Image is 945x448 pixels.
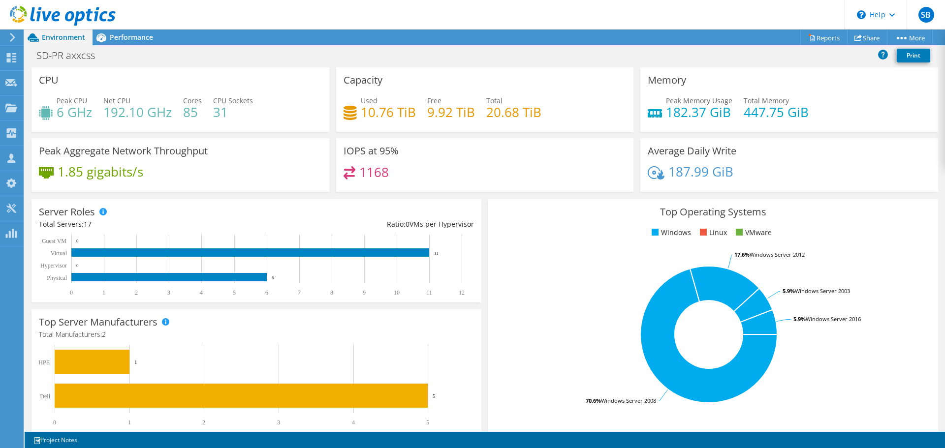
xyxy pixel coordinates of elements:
text: 9 [363,289,366,296]
text: 11 [426,289,432,296]
tspan: Windows Server 2008 [601,397,656,404]
span: SB [918,7,934,23]
text: Dell [40,393,50,400]
h3: Average Daily Write [648,146,736,156]
text: 5 [233,289,236,296]
text: Hypervisor [40,262,67,269]
span: Peak CPU [57,96,87,105]
h4: 1.85 gigabits/s [58,166,143,177]
span: Free [427,96,441,105]
h3: Memory [648,75,686,86]
text: 4 [352,419,355,426]
tspan: 5.9% [793,315,806,323]
h4: 31 [213,107,253,118]
text: 0 [53,419,56,426]
tspan: Windows Server 2012 [750,251,805,258]
text: 4 [200,289,203,296]
h4: 85 [183,107,202,118]
text: 2 [202,419,205,426]
text: 0 [70,289,73,296]
h4: Total Manufacturers: [39,329,474,340]
span: 2 [102,329,106,339]
div: Ratio: VMs per Hypervisor [256,219,474,230]
div: Total Servers: [39,219,256,230]
tspan: 70.6% [586,397,601,404]
text: 5 [433,393,436,399]
text: 0 [76,263,79,268]
text: 10 [394,289,400,296]
span: Used [361,96,378,105]
span: Cores [183,96,202,105]
span: Total Memory [744,96,789,105]
text: 0 [76,239,79,243]
h3: CPU [39,75,59,86]
h4: 10.76 TiB [361,107,416,118]
a: Print [897,49,930,62]
h3: Top Server Manufacturers [39,317,157,328]
text: 1 [128,419,131,426]
h4: 192.10 GHz [103,107,172,118]
text: 3 [167,289,170,296]
tspan: 5.9% [783,287,795,295]
a: More [887,30,933,45]
text: 1 [102,289,105,296]
span: 17 [84,219,92,229]
h3: IOPS at 95% [344,146,399,156]
li: Windows [649,227,691,238]
text: Virtual [51,250,67,257]
li: Linux [697,227,727,238]
text: Guest VM [42,238,66,244]
h3: Peak Aggregate Network Throughput [39,146,208,156]
text: 12 [459,289,465,296]
text: HPE [38,359,50,366]
span: Peak Memory Usage [666,96,732,105]
a: Project Notes [27,434,84,446]
h3: Capacity [344,75,382,86]
text: 6 [265,289,268,296]
text: 3 [277,419,280,426]
h1: SD-PR axxcss [32,50,110,61]
h4: 187.99 GiB [668,166,733,177]
h4: 6 GHz [57,107,92,118]
li: VMware [733,227,772,238]
h3: Server Roles [39,207,95,217]
tspan: Windows Server 2016 [806,315,861,323]
h4: 9.92 TiB [427,107,475,118]
tspan: Windows Server 2003 [795,287,850,295]
text: Physical [47,274,67,281]
span: Net CPU [103,96,130,105]
span: Performance [110,32,153,42]
h3: Top Operating Systems [496,207,931,217]
text: 1 [134,359,137,365]
text: 7 [298,289,301,296]
text: 6 [272,275,274,280]
span: 0 [406,219,409,229]
h4: 447.75 GiB [744,107,809,118]
text: 11 [434,251,439,256]
span: Environment [42,32,85,42]
h4: 1168 [359,167,389,178]
text: 5 [426,419,429,426]
text: 8 [330,289,333,296]
svg: \n [857,10,866,19]
tspan: 17.6% [734,251,750,258]
span: Total [486,96,503,105]
span: CPU Sockets [213,96,253,105]
a: Reports [800,30,848,45]
h4: 20.68 TiB [486,107,541,118]
text: 2 [135,289,138,296]
h4: 182.37 GiB [666,107,732,118]
a: Share [847,30,887,45]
